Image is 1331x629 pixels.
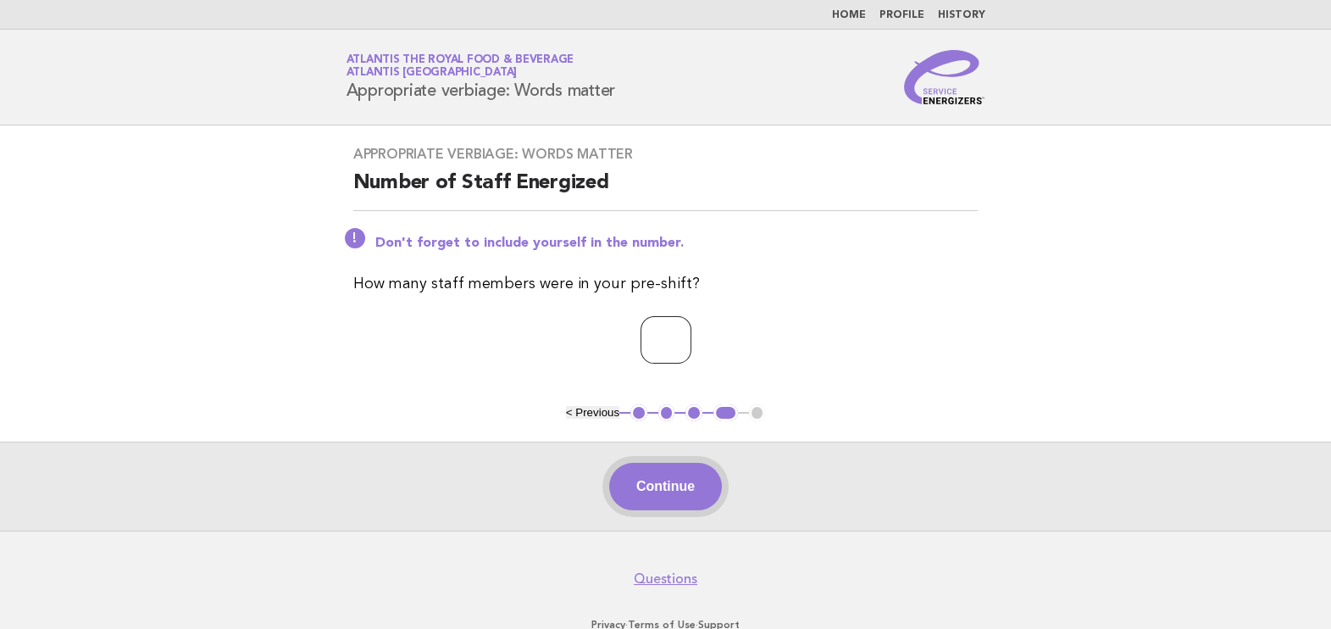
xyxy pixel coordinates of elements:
button: Continue [609,463,722,510]
button: < Previous [566,406,619,419]
a: Profile [879,10,924,20]
button: 2 [658,404,675,421]
button: 1 [630,404,647,421]
a: Questions [634,571,697,587]
a: Atlantis the Royal Food & BeverageAtlantis [GEOGRAPHIC_DATA] [347,54,574,78]
h1: Appropriate verbiage: Words matter [347,55,616,99]
button: 4 [713,404,738,421]
button: 3 [685,404,702,421]
p: Don't forget to include yourself in the number. [375,235,979,252]
h2: Number of Staff Energized [353,170,979,211]
span: Atlantis [GEOGRAPHIC_DATA] [347,68,518,79]
p: How many staff members were in your pre-shift? [353,272,979,296]
a: History [938,10,985,20]
h3: Appropriate verbiage: Words matter [353,146,979,163]
a: Home [832,10,866,20]
img: Service Energizers [904,50,985,104]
